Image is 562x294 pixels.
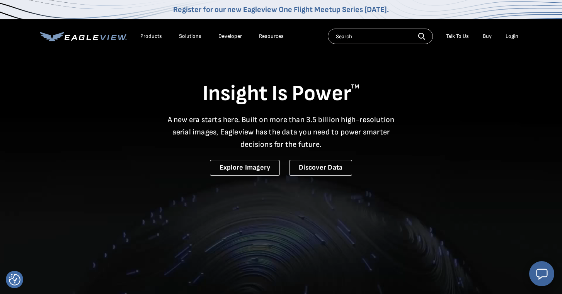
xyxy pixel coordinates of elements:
p: A new era starts here. Built on more than 3.5 billion high-resolution aerial images, Eagleview ha... [163,114,399,151]
a: Register for our new Eagleview One Flight Meetup Series [DATE]. [173,5,389,14]
img: Revisit consent button [9,274,20,286]
button: Consent Preferences [9,274,20,286]
a: Explore Imagery [210,160,280,176]
a: Developer [218,33,242,40]
div: Solutions [179,33,201,40]
input: Search [328,29,433,44]
div: Login [506,33,518,40]
a: Buy [483,33,492,40]
div: Resources [259,33,284,40]
button: Open chat window [529,261,554,286]
sup: TM [351,83,359,90]
h1: Insight Is Power [40,80,522,107]
div: Products [140,33,162,40]
a: Discover Data [289,160,352,176]
div: Talk To Us [446,33,469,40]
